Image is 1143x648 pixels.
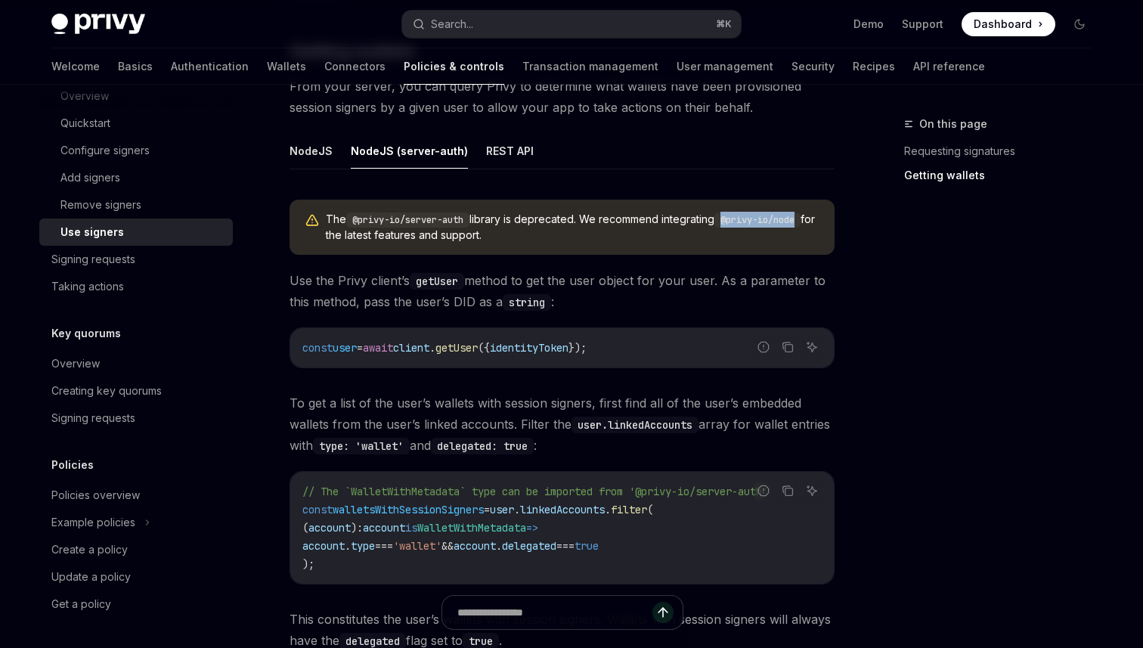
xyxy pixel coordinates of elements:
[375,539,393,553] span: ===
[39,536,233,563] a: Create a policy
[435,341,478,355] span: getUser
[60,223,124,241] div: Use signers
[39,482,233,509] a: Policies overview
[302,341,333,355] span: const
[714,212,801,228] code: @privy-io/node
[393,539,441,553] span: 'wallet'
[502,539,556,553] span: delegated
[716,18,732,30] span: ⌘ K
[478,341,490,355] span: ({
[351,521,357,535] span: )
[441,539,454,553] span: &&
[778,481,798,501] button: Copy the contents from the code block
[1067,12,1092,36] button: Toggle dark mode
[357,521,363,535] span: :
[431,15,473,33] div: Search...
[520,503,605,516] span: linkedAccounts
[791,48,835,85] a: Security
[677,48,773,85] a: User management
[503,294,551,311] code: string
[60,196,141,214] div: Remove signers
[913,48,985,85] a: API reference
[404,48,504,85] a: Policies & controls
[363,341,393,355] span: await
[51,595,111,613] div: Get a policy
[902,17,943,32] a: Support
[853,48,895,85] a: Recipes
[454,539,496,553] span: account
[51,277,124,296] div: Taking actions
[290,76,835,118] span: From your server, you can query Privy to determine what wallets have been provisioned session sig...
[802,481,822,501] button: Ask AI
[346,212,469,228] code: @privy-io/server-auth
[393,341,429,355] span: client
[118,48,153,85] a: Basics
[904,163,1104,188] a: Getting wallets
[974,17,1032,32] span: Dashboard
[313,438,410,454] code: type: 'wallet'
[410,273,464,290] code: getUser
[51,250,135,268] div: Signing requests
[496,539,502,553] span: .
[605,503,611,516] span: .
[514,503,520,516] span: .
[51,14,145,35] img: dark logo
[405,521,417,535] span: is
[302,485,768,498] span: // The `WalletWithMetadata` type can be imported from '@privy-io/server-auth'
[484,503,490,516] span: =
[60,141,150,160] div: Configure signers
[39,377,233,405] a: Creating key quorums
[919,115,987,133] span: On this page
[51,48,100,85] a: Welcome
[778,337,798,357] button: Copy the contents from the code block
[60,169,120,187] div: Add signers
[571,417,698,433] code: user.linkedAccounts
[351,133,468,169] button: NodeJS (server-auth)
[171,48,249,85] a: Authentication
[575,539,599,553] span: true
[39,350,233,377] a: Overview
[39,246,233,273] a: Signing requests
[333,503,484,516] span: walletsWithSessionSigners
[51,409,135,427] div: Signing requests
[351,539,375,553] span: type
[647,503,653,516] span: (
[345,539,351,553] span: .
[39,219,233,246] a: Use signers
[556,539,575,553] span: ===
[490,341,568,355] span: identityToken
[526,521,538,535] span: =>
[302,539,345,553] span: account
[51,541,128,559] div: Create a policy
[51,456,94,474] h5: Policies
[39,563,233,591] a: Update a policy
[51,355,100,373] div: Overview
[962,12,1055,36] a: Dashboard
[51,324,121,343] h5: Key quorums
[290,133,333,169] button: NodeJS
[417,521,526,535] span: WalletWithMetadata
[290,392,835,456] span: To get a list of the user’s wallets with session signers, first find all of the user’s embedded w...
[290,270,835,312] span: Use the Privy client’s method to get the user object for your user. As a parameter to this method...
[652,602,674,623] button: Send message
[357,341,363,355] span: =
[51,568,131,586] div: Update a policy
[333,341,357,355] span: user
[568,341,587,355] span: });
[324,48,386,85] a: Connectors
[363,521,405,535] span: account
[39,273,233,300] a: Taking actions
[51,513,135,532] div: Example policies
[39,137,233,164] a: Configure signers
[611,503,647,516] span: filter
[754,337,773,357] button: Report incorrect code
[39,591,233,618] a: Get a policy
[60,114,110,132] div: Quickstart
[267,48,306,85] a: Wallets
[326,212,819,243] span: The library is deprecated. We recommend integrating for the latest features and support.
[39,110,233,137] a: Quickstart
[302,521,308,535] span: (
[51,382,162,400] div: Creating key quorums
[486,133,534,169] button: REST API
[39,405,233,432] a: Signing requests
